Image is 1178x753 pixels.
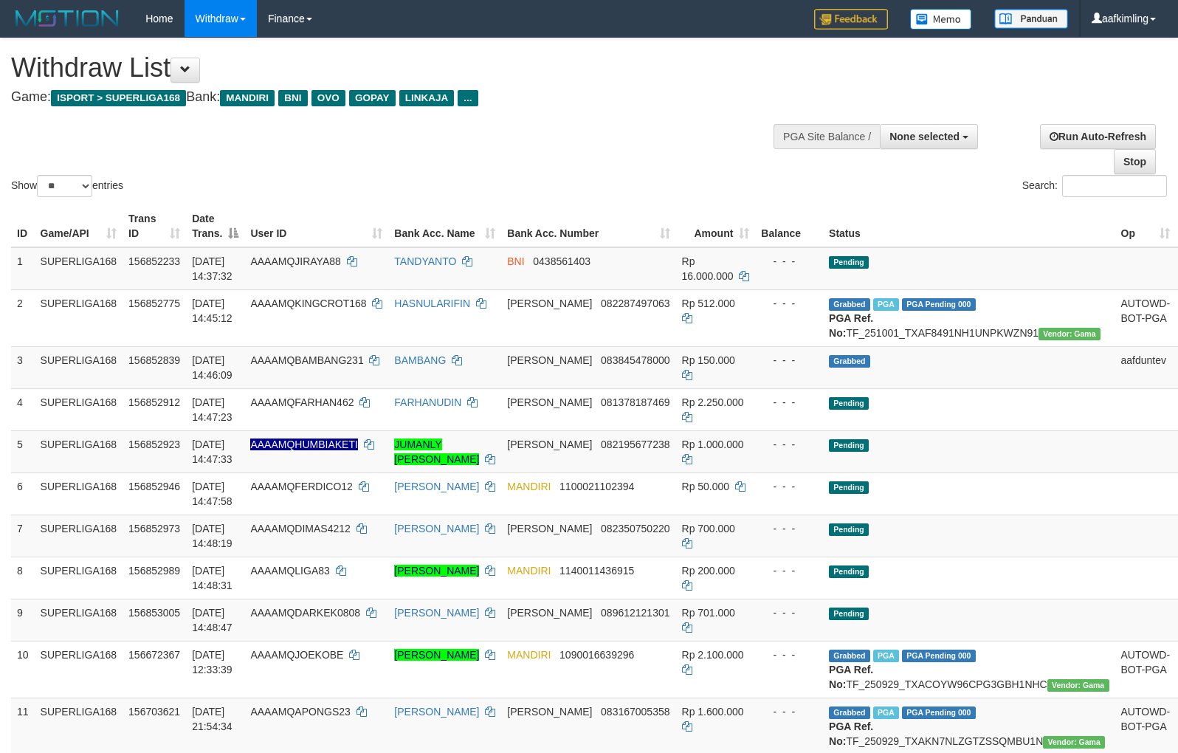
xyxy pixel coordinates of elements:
span: BNI [507,255,524,267]
span: Rp 2.100.000 [682,649,744,661]
input: Search: [1062,175,1167,197]
span: [DATE] 14:46:09 [192,354,232,381]
a: TANDYANTO [394,255,456,267]
td: AUTOWD-BOT-PGA [1115,289,1177,346]
span: Pending [829,608,869,620]
a: BAMBANG [394,354,446,366]
a: JUMANLY [PERSON_NAME] [394,439,479,465]
span: Rp 1.000.000 [682,439,744,450]
td: 1 [11,247,35,290]
td: SUPERLIGA168 [35,289,123,346]
span: Rp 1.600.000 [682,706,744,718]
div: - - - [761,704,817,719]
a: Stop [1114,149,1156,174]
td: SUPERLIGA168 [35,430,123,472]
td: 3 [11,346,35,388]
span: Rp 512.000 [682,298,735,309]
span: Rp 50.000 [682,481,730,492]
a: Run Auto-Refresh [1040,124,1156,149]
span: Grabbed [829,298,870,311]
span: [DATE] 14:47:58 [192,481,232,507]
td: SUPERLIGA168 [35,346,123,388]
span: Marked by aafsengchandara [873,650,899,662]
span: Marked by aafchhiseyha [873,706,899,719]
b: PGA Ref. No: [829,721,873,747]
span: MANDIRI [507,481,551,492]
span: Copy 082195677238 to clipboard [601,439,669,450]
a: [PERSON_NAME] [394,481,479,492]
span: [PERSON_NAME] [507,396,592,408]
span: [DATE] 21:54:34 [192,706,232,732]
span: Rp 2.250.000 [682,396,744,408]
b: PGA Ref. No: [829,664,873,690]
label: Show entries [11,175,123,197]
span: 156852839 [128,354,180,366]
span: Copy 0438561403 to clipboard [533,255,590,267]
span: ... [458,90,478,106]
div: - - - [761,521,817,536]
span: [PERSON_NAME] [507,439,592,450]
td: SUPERLIGA168 [35,472,123,515]
span: AAAAMQFERDICO12 [250,481,352,492]
span: Pending [829,439,869,452]
img: MOTION_logo.png [11,7,123,30]
a: FARHANUDIN [394,396,461,408]
span: Pending [829,565,869,578]
td: TF_251001_TXAF8491NH1UNPKWZN91 [823,289,1115,346]
span: Marked by aafheankoy [873,298,899,311]
span: [PERSON_NAME] [507,298,592,309]
a: [PERSON_NAME] [394,523,479,534]
td: aafduntev [1115,346,1177,388]
div: - - - [761,395,817,410]
div: - - - [761,254,817,269]
span: Copy 082350750220 to clipboard [601,523,669,534]
th: Op: activate to sort column ascending [1115,205,1177,247]
div: - - - [761,479,817,494]
img: Feedback.jpg [814,9,888,30]
span: 156703621 [128,706,180,718]
span: Rp 150.000 [682,354,735,366]
td: 5 [11,430,35,472]
button: None selected [880,124,978,149]
span: MANDIRI [507,649,551,661]
td: TF_250929_TXACOYW96CPG3GBH1NHC [823,641,1115,698]
th: Bank Acc. Name: activate to sort column ascending [388,205,501,247]
span: Rp 200.000 [682,565,735,577]
span: Vendor URL: https://trx31.1velocity.biz [1038,328,1100,340]
span: AAAAMQKINGCROT168 [250,298,366,309]
span: 156852775 [128,298,180,309]
span: AAAAMQDARKEK0808 [250,607,360,619]
label: Search: [1022,175,1167,197]
img: panduan.png [994,9,1068,29]
span: None selected [889,131,960,142]
span: 156672367 [128,649,180,661]
span: Nama rekening ada tanda titik/strip, harap diedit [250,439,357,450]
span: Copy 082287497063 to clipboard [601,298,669,309]
span: Copy 081378187469 to clipboard [601,396,669,408]
td: 9 [11,599,35,641]
span: MANDIRI [220,90,275,106]
span: 156852233 [128,255,180,267]
td: AUTOWD-BOT-PGA [1115,641,1177,698]
div: - - - [761,353,817,368]
a: HASNULARIFIN [394,298,470,309]
span: [DATE] 14:37:32 [192,255,232,282]
span: 156853005 [128,607,180,619]
span: [DATE] 14:47:23 [192,396,232,423]
span: 156852923 [128,439,180,450]
span: AAAAMQAPONGS23 [250,706,350,718]
span: Vendor URL: https://trx31.1velocity.biz [1043,736,1105,749]
div: PGA Site Balance / [774,124,880,149]
span: OVO [311,90,345,106]
span: Grabbed [829,355,870,368]
td: 7 [11,515,35,557]
span: Rp 700.000 [682,523,735,534]
a: [PERSON_NAME] [394,565,479,577]
span: Pending [829,256,869,269]
span: [DATE] 14:48:31 [192,565,232,591]
td: 8 [11,557,35,599]
span: 156852973 [128,523,180,534]
th: Status [823,205,1115,247]
span: LINKAJA [399,90,455,106]
td: SUPERLIGA168 [35,515,123,557]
